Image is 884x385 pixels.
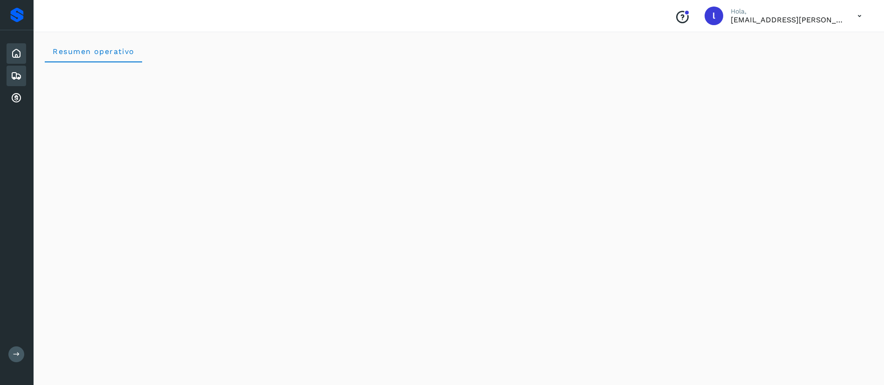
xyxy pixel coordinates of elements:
div: Inicio [7,43,26,64]
div: Cuentas por cobrar [7,88,26,108]
p: Hola, [731,7,843,15]
p: lauraamalia.castillo@xpertal.com [731,15,843,24]
div: Embarques [7,66,26,86]
span: Resumen operativo [52,47,135,56]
